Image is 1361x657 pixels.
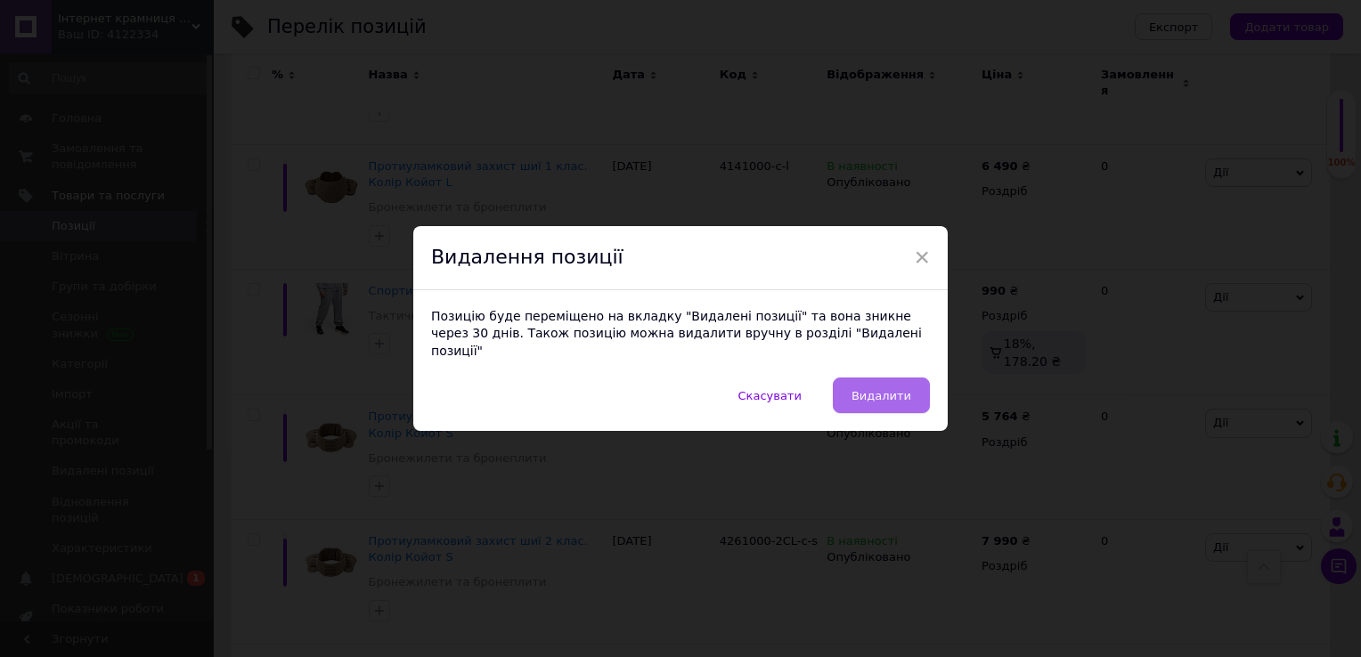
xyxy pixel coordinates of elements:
span: Скасувати [738,389,802,402]
span: Видалення позиції [431,246,623,268]
span: Видалити [852,389,911,402]
span: × [914,242,930,272]
button: Скасувати [720,377,820,413]
button: Видалити [833,377,930,413]
span: Позицію буде переміщено на вкладку "Видалені позиції" та вона зникне через 30 днів. Також позицію... [431,309,922,358]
